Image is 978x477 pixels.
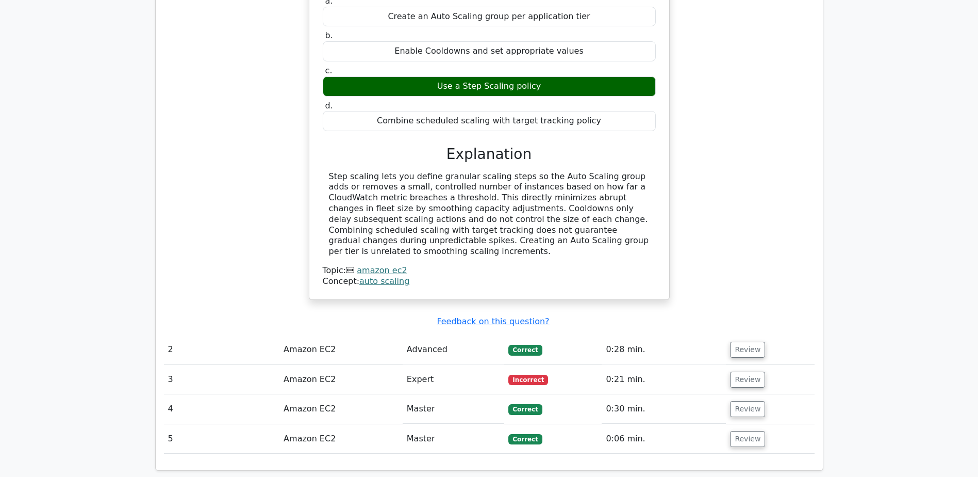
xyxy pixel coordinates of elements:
div: Step scaling lets you define granular scaling steps so the Auto Scaling group adds or removes a s... [329,171,650,257]
td: 3 [164,365,280,394]
td: Expert [403,365,505,394]
span: Correct [508,434,542,444]
div: Use a Step Scaling policy [323,76,656,97]
td: 0:21 min. [602,365,726,394]
td: Amazon EC2 [279,394,403,424]
button: Review [730,372,765,388]
td: Advanced [403,335,505,364]
span: d. [325,101,333,110]
span: Correct [508,404,542,415]
td: Master [403,424,505,454]
td: 5 [164,424,280,454]
td: 2 [164,335,280,364]
td: 4 [164,394,280,424]
td: 0:30 min. [602,394,726,424]
td: Amazon EC2 [279,424,403,454]
td: 0:28 min. [602,335,726,364]
button: Review [730,401,765,417]
h3: Explanation [329,146,650,163]
td: Master [403,394,505,424]
div: Create an Auto Scaling group per application tier [323,7,656,27]
div: Combine scheduled scaling with target tracking policy [323,111,656,131]
span: c. [325,66,333,75]
button: Review [730,342,765,358]
a: Feedback on this question? [437,316,549,326]
div: Concept: [323,276,656,287]
div: Enable Cooldowns and set appropriate values [323,41,656,61]
td: Amazon EC2 [279,335,403,364]
div: Topic: [323,265,656,276]
span: Correct [508,345,542,355]
td: Amazon EC2 [279,365,403,394]
td: 0:06 min. [602,424,726,454]
span: Incorrect [508,375,548,385]
button: Review [730,431,765,447]
a: auto scaling [359,276,409,286]
span: b. [325,30,333,40]
a: amazon ec2 [357,265,407,275]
